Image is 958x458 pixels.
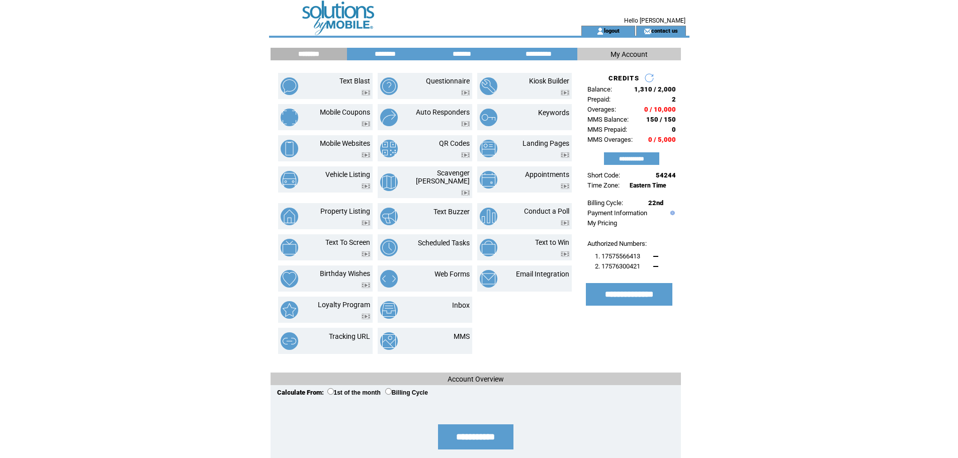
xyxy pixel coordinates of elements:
[281,171,298,189] img: vehicle-listing.png
[439,139,470,147] a: QR Codes
[480,208,497,225] img: conduct-a-poll.png
[587,199,623,207] span: Billing Cycle:
[648,199,663,207] span: 22nd
[561,251,569,257] img: video.png
[587,96,611,103] span: Prepaid:
[320,108,370,116] a: Mobile Coupons
[587,116,629,123] span: MMS Balance:
[320,207,370,215] a: Property Listing
[320,139,370,147] a: Mobile Websites
[522,139,569,147] a: Landing Pages
[587,136,633,143] span: MMS Overages:
[362,251,370,257] img: video.png
[587,171,620,179] span: Short Code:
[380,270,398,288] img: web-forms.png
[362,184,370,189] img: video.png
[426,77,470,85] a: Questionnaire
[281,109,298,126] img: mobile-coupons.png
[644,106,676,113] span: 0 / 10,000
[595,262,640,270] span: 2. 17576300421
[611,50,648,58] span: My Account
[516,270,569,278] a: Email Integration
[281,77,298,95] img: text-blast.png
[380,301,398,319] img: inbox.png
[380,208,398,225] img: text-buzzer.png
[630,182,666,189] span: Eastern Time
[561,152,569,158] img: video.png
[281,270,298,288] img: birthday-wishes.png
[380,77,398,95] img: questionnaire.png
[461,152,470,158] img: video.png
[385,389,428,396] label: Billing Cycle
[587,126,627,133] span: MMS Prepaid:
[318,301,370,309] a: Loyalty Program
[281,239,298,256] img: text-to-screen.png
[325,170,370,178] a: Vehicle Listing
[325,238,370,246] a: Text To Screen
[480,77,497,95] img: kiosk-builder.png
[587,181,620,189] span: Time Zone:
[646,116,676,123] span: 150 / 150
[608,74,639,82] span: CREDITS
[281,301,298,319] img: loyalty-program.png
[380,239,398,256] img: scheduled-tasks.png
[668,211,675,215] img: help.gif
[418,239,470,247] a: Scheduled Tasks
[320,269,370,278] a: Birthday Wishes
[461,190,470,196] img: video.png
[480,239,497,256] img: text-to-win.png
[339,77,370,85] a: Text Blast
[656,171,676,179] span: 54244
[277,389,324,396] span: Calculate From:
[595,252,640,260] span: 1. 17575566413
[672,96,676,103] span: 2
[362,314,370,319] img: video.png
[416,169,470,185] a: Scavenger [PERSON_NAME]
[380,173,398,191] img: scavenger-hunt.png
[480,171,497,189] img: appointments.png
[281,208,298,225] img: property-listing.png
[587,106,616,113] span: Overages:
[380,109,398,126] img: auto-responders.png
[596,27,604,35] img: account_icon.gif
[454,332,470,340] a: MMS
[362,152,370,158] img: video.png
[461,90,470,96] img: video.png
[604,27,620,34] a: logout
[362,121,370,127] img: video.png
[480,109,497,126] img: keywords.png
[327,388,334,395] input: 1st of the month
[362,283,370,288] img: video.png
[561,90,569,96] img: video.png
[385,388,392,395] input: Billing Cycle
[624,17,685,24] span: Hello [PERSON_NAME]
[561,220,569,226] img: video.png
[327,389,381,396] label: 1st of the month
[448,375,504,383] span: Account Overview
[380,140,398,157] img: qr-codes.png
[538,109,569,117] a: Keywords
[634,85,676,93] span: 1,310 / 2,000
[587,219,617,227] a: My Pricing
[380,332,398,350] img: mms.png
[362,220,370,226] img: video.png
[587,209,647,217] a: Payment Information
[644,27,651,35] img: contact_us_icon.gif
[672,126,676,133] span: 0
[281,140,298,157] img: mobile-websites.png
[561,184,569,189] img: video.png
[587,240,647,247] span: Authorized Numbers:
[329,332,370,340] a: Tracking URL
[433,208,470,216] a: Text Buzzer
[434,270,470,278] a: Web Forms
[524,207,569,215] a: Conduct a Poll
[529,77,569,85] a: Kiosk Builder
[525,170,569,178] a: Appointments
[452,301,470,309] a: Inbox
[480,270,497,288] img: email-integration.png
[416,108,470,116] a: Auto Responders
[281,332,298,350] img: tracking-url.png
[461,121,470,127] img: video.png
[587,85,612,93] span: Balance:
[480,140,497,157] img: landing-pages.png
